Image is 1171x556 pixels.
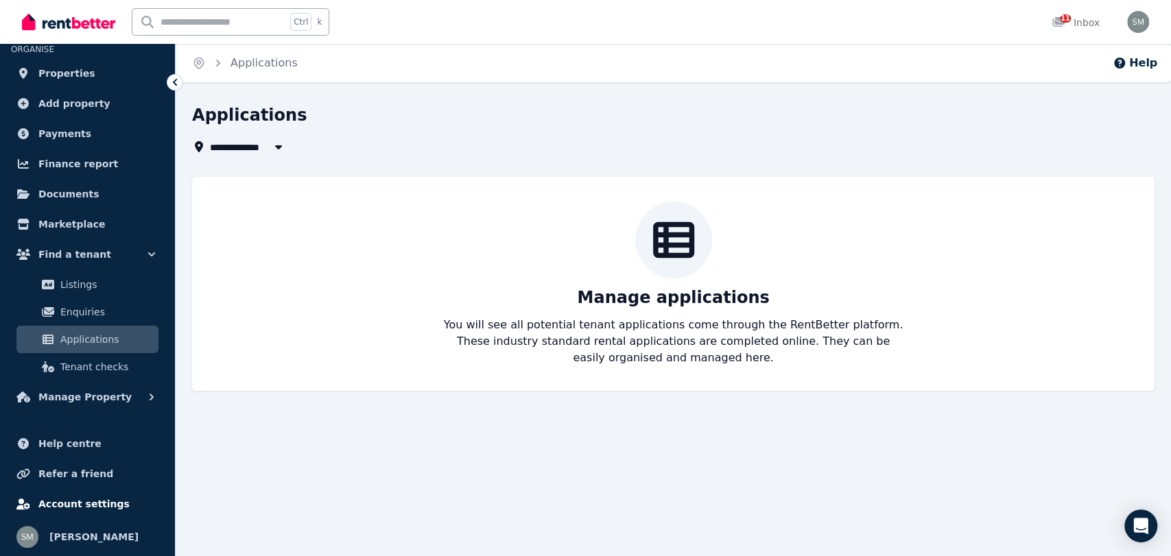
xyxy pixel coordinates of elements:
span: Add property [38,95,110,112]
span: Listings [60,276,153,293]
span: Documents [38,186,99,202]
span: Help centre [38,435,102,452]
p: Manage applications [577,287,769,309]
span: Tenant checks [60,359,153,375]
a: Applications [16,326,158,353]
span: Refer a friend [38,466,113,482]
a: Refer a friend [11,460,164,487]
a: Properties [11,60,164,87]
span: k [317,16,322,27]
p: You will see all potential tenant applications come through the RentBetter platform. These indust... [443,317,904,366]
button: Find a tenant [11,241,164,268]
img: Steven Mullie [1127,11,1149,33]
a: Listings [16,271,158,298]
span: Manage Property [38,389,132,405]
a: Help centre [11,430,164,457]
a: Documents [11,180,164,208]
img: RentBetter [22,12,115,32]
span: ORGANISE [11,45,54,54]
a: Marketplace [11,210,164,238]
span: Enquiries [60,304,153,320]
span: Properties [38,65,95,82]
div: Open Intercom Messenger [1124,509,1157,542]
button: Manage Property [11,383,164,411]
h1: Applications [192,104,307,126]
span: Payments [38,125,91,142]
span: Ctrl [290,13,311,31]
span: Finance report [38,156,118,172]
span: Account settings [38,496,130,512]
span: [PERSON_NAME] [49,529,139,545]
a: Account settings [11,490,164,518]
a: Add property [11,90,164,117]
nav: Breadcrumb [176,44,314,82]
a: Finance report [11,150,164,178]
span: Applications [60,331,153,348]
a: Enquiries [16,298,158,326]
a: Payments [11,120,164,147]
img: Steven Mullie [16,526,38,548]
button: Help [1113,55,1157,71]
a: Applications [230,56,298,69]
span: 11 [1060,14,1071,23]
span: Find a tenant [38,246,111,263]
span: Marketplace [38,216,105,232]
a: Tenant checks [16,353,158,380]
div: Inbox [1052,16,1100,29]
